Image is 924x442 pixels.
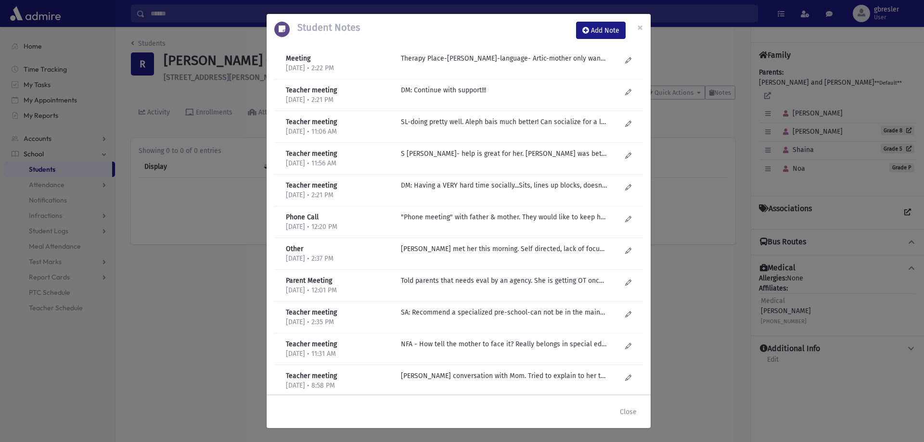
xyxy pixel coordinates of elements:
b: Meeting [286,54,310,63]
p: S [PERSON_NAME]- help is great for her. [PERSON_NAME] was better, but getting harder. Fluctuates.... [401,149,607,159]
p: [DATE] • 2:22 PM [286,63,391,73]
b: Phone Call [286,213,319,221]
p: [DATE] • 8:58 PM [286,381,391,391]
p: "Phone meeting" with father & mother. They would like to keep her in TCS (as opposed to [PERSON_N... [401,212,607,222]
b: Teacher meeting [286,181,337,189]
b: Other [286,245,303,253]
p: SA: Recommend a specialized pre-school-can not be in the mainstream!! [401,307,607,317]
button: Add Note [576,22,626,39]
p: Therapy Place-[PERSON_NAME]-language- Artic-mother only wants sh, [PERSON_NAME] OT-Hadas-needs a ... [401,53,607,63]
p: [DATE] • 11:56 AM [286,159,391,168]
p: SL-doing pretty well. Aleph bais much better! Can socialize for a little time, but still a strugg... [401,117,607,127]
p: [DATE] • 2:21 PM [286,190,391,200]
b: Teacher meeting [286,150,337,158]
span: × [637,21,643,34]
p: [DATE] • 2:35 PM [286,317,391,327]
p: [DATE] • 2:37 PM [286,254,391,264]
p: [DATE] • 12:01 PM [286,286,391,295]
b: Parent Meeting [286,277,332,285]
h5: Student Notes [290,22,360,33]
b: Teacher meeting [286,340,337,348]
b: Teacher meeting [286,118,337,126]
p: [PERSON_NAME] conversation with Mom. Tried to explain to her that it's not about managing. Approv... [401,371,607,381]
p: [DATE] • 11:31 AM [286,349,391,359]
p: NFA - How tell the mother to face it? Really belongs in special ed school!! Struggling academical... [401,339,607,349]
p: [PERSON_NAME] met her this morning. Self directed, lack of focus, sensory, [MEDICAL_DATA], א-ב we... [401,244,607,254]
button: Close [614,403,643,420]
p: [DATE] • 2:21 PM [286,95,391,105]
b: Teacher meeting [286,86,337,94]
p: DM: Having a VERY hard time socially...Sits, lines up blocks, doesn't know how to play WITH someo... [401,180,607,190]
p: [DATE] • 11:06 AM [286,127,391,137]
b: Teacher meeting [286,372,337,380]
p: Told parents that needs eval by an agency. She is getting OT once a week. Working on sensory. The... [401,276,607,286]
p: [DATE] • 12:20 PM [286,222,391,232]
p: DM: Continue with support!!! [401,85,607,95]
button: Close [629,14,651,41]
b: Teacher meeting [286,308,337,316]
